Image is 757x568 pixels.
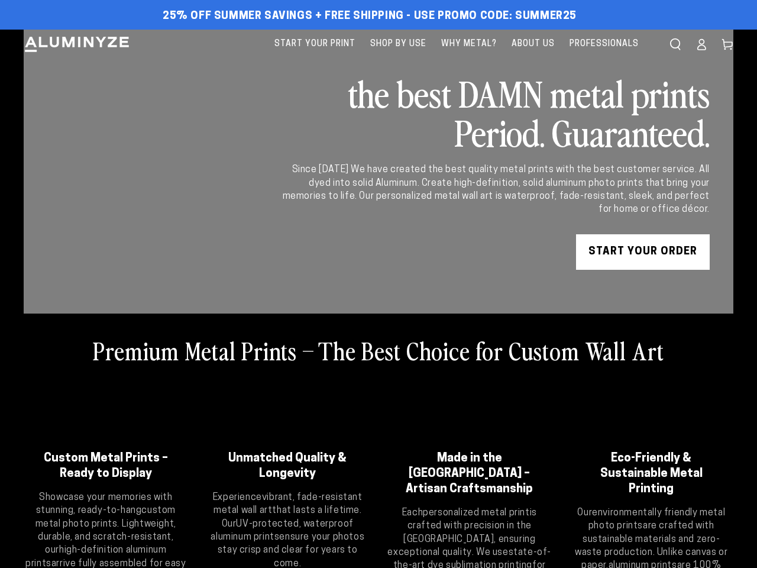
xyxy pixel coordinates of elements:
strong: personalized metal print [423,508,529,518]
a: About Us [506,30,561,59]
strong: custom metal photo prints [35,506,176,528]
h2: Custom Metal Prints – Ready to Display [38,451,173,482]
span: 25% off Summer Savings + Free Shipping - Use Promo Code: SUMMER25 [163,10,577,23]
div: Since [DATE] We have created the best quality metal prints with the best customer service. All dy... [280,163,710,217]
a: Shop By Use [364,30,432,59]
h2: Eco-Friendly & Sustainable Metal Printing [584,451,719,497]
span: Shop By Use [370,37,426,51]
strong: UV-protected, waterproof aluminum prints [211,519,354,542]
strong: vibrant, fade-resistant metal wall art [213,493,363,515]
summary: Search our site [662,31,688,57]
h2: the best DAMN metal prints Period. Guaranteed. [280,73,710,151]
h2: Made in the [GEOGRAPHIC_DATA] – Artisan Craftsmanship [402,451,537,497]
span: About Us [512,37,555,51]
h2: Unmatched Quality & Longevity [221,451,355,482]
h2: Premium Metal Prints – The Best Choice for Custom Wall Art [93,335,664,366]
span: Professionals [570,37,639,51]
strong: high-definition aluminum prints [25,546,166,568]
span: Start Your Print [274,37,355,51]
a: START YOUR Order [576,234,710,270]
a: Start Your Print [268,30,361,59]
span: Why Metal? [441,37,497,51]
strong: environmentally friendly metal photo prints [588,508,725,531]
img: Aluminyze [24,35,130,53]
a: Professionals [564,30,645,59]
a: Why Metal? [435,30,503,59]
